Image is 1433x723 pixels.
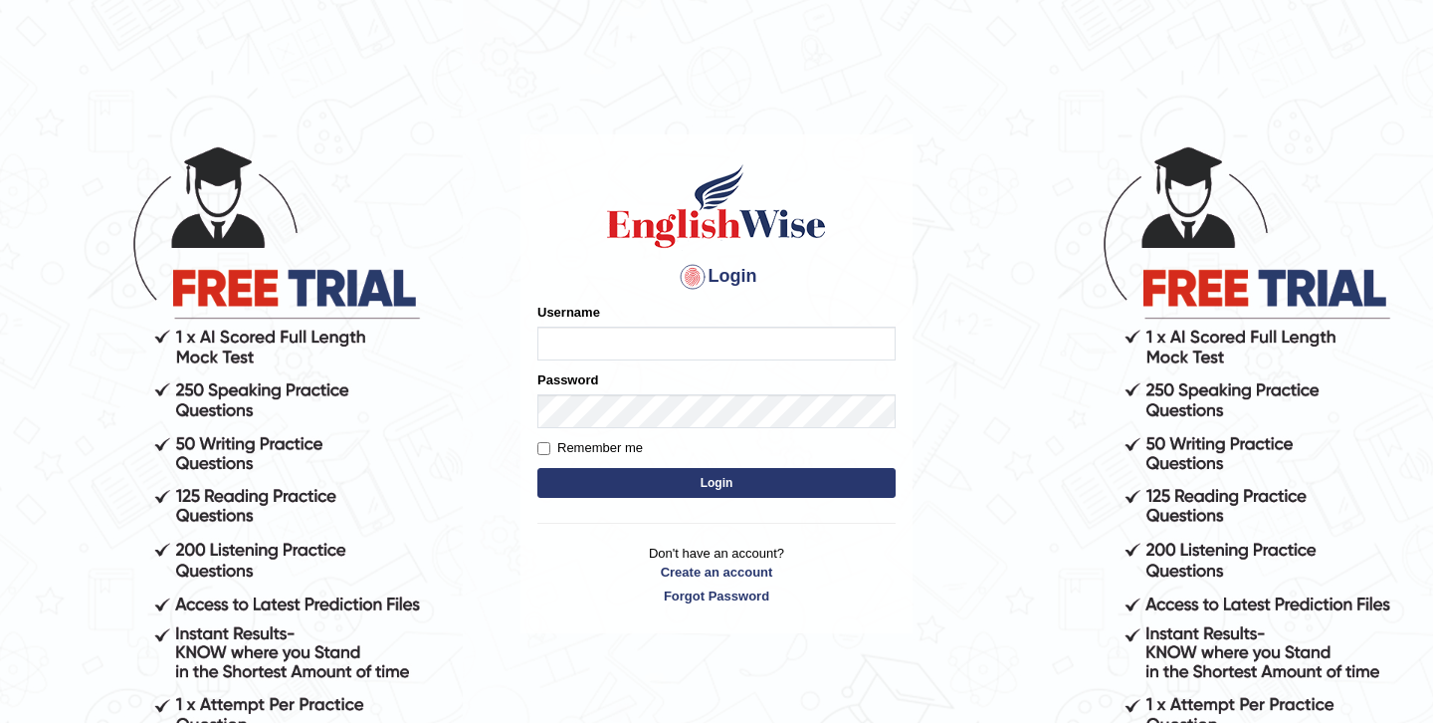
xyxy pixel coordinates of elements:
label: Remember me [537,438,643,458]
h4: Login [537,261,896,293]
img: Logo of English Wise sign in for intelligent practice with AI [603,161,830,251]
a: Forgot Password [537,587,896,605]
button: Login [537,468,896,498]
input: Remember me [537,442,550,455]
p: Don't have an account? [537,544,896,605]
label: Password [537,370,598,389]
label: Username [537,303,600,322]
a: Create an account [537,563,896,582]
